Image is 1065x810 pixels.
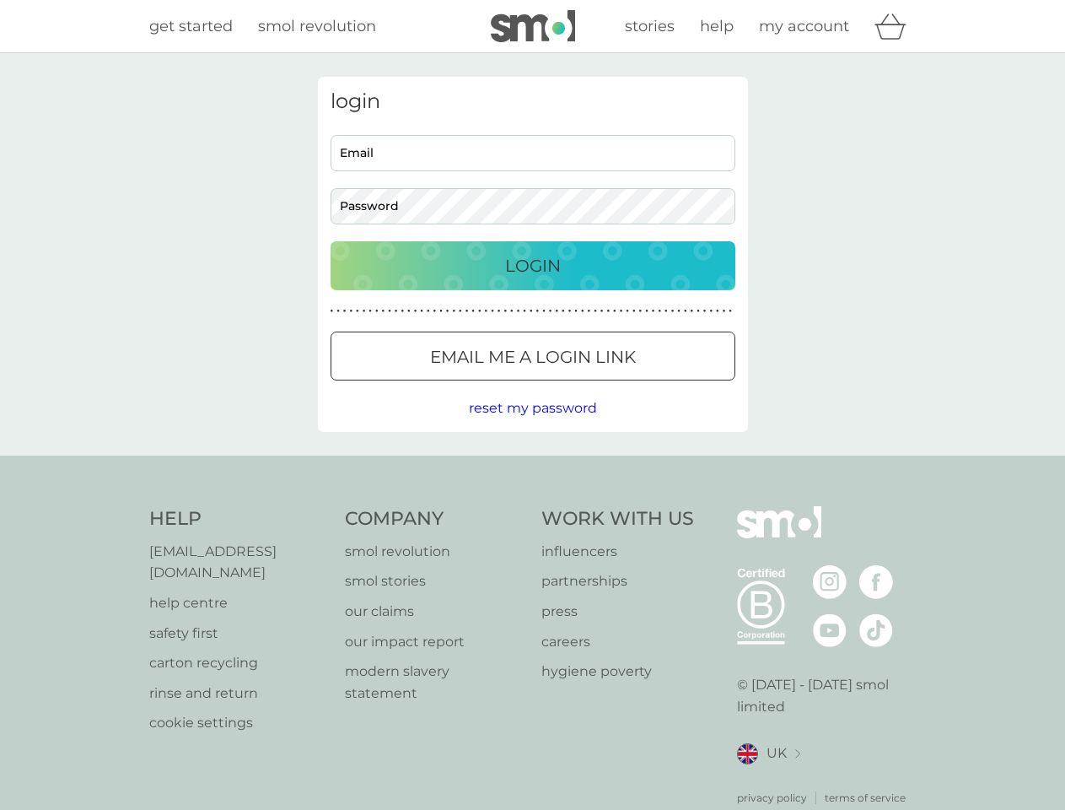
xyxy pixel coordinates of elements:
[331,89,735,114] h3: login
[562,307,565,316] p: ●
[375,307,379,316] p: ●
[700,17,734,35] span: help
[395,307,398,316] p: ●
[401,307,404,316] p: ●
[503,307,507,316] p: ●
[813,613,847,647] img: visit the smol Youtube page
[581,307,584,316] p: ●
[541,601,694,623] a: press
[588,307,591,316] p: ●
[149,652,329,674] a: carton recycling
[446,307,449,316] p: ●
[737,790,807,806] p: privacy policy
[625,14,675,39] a: stories
[729,307,732,316] p: ●
[368,307,372,316] p: ●
[874,9,917,43] div: basket
[555,307,558,316] p: ●
[645,307,648,316] p: ●
[345,631,524,653] a: our impact report
[671,307,675,316] p: ●
[859,565,893,599] img: visit the smol Facebook page
[700,14,734,39] a: help
[652,307,655,316] p: ●
[795,749,800,759] img: select a new location
[541,631,694,653] p: careers
[549,307,552,316] p: ●
[356,307,359,316] p: ●
[491,307,494,316] p: ●
[345,601,524,623] a: our claims
[478,307,481,316] p: ●
[465,307,469,316] p: ●
[331,241,735,290] button: Login
[759,14,849,39] a: my account
[149,14,233,39] a: get started
[523,307,526,316] p: ●
[677,307,680,316] p: ●
[414,307,417,316] p: ●
[541,570,694,592] p: partnerships
[345,570,524,592] p: smol stories
[541,661,694,683] a: hygiene poverty
[336,307,340,316] p: ●
[388,307,391,316] p: ●
[530,307,533,316] p: ●
[149,592,329,614] a: help centre
[505,252,561,279] p: Login
[658,307,661,316] p: ●
[737,743,758,764] img: UK flag
[620,307,623,316] p: ●
[363,307,366,316] p: ●
[491,10,575,42] img: smol
[485,307,488,316] p: ●
[469,400,597,416] span: reset my password
[439,307,443,316] p: ●
[639,307,643,316] p: ●
[498,307,501,316] p: ●
[632,307,636,316] p: ●
[542,307,546,316] p: ●
[541,541,694,563] a: influencers
[716,307,719,316] p: ●
[709,307,713,316] p: ●
[459,307,462,316] p: ●
[433,307,437,316] p: ●
[691,307,694,316] p: ●
[469,397,597,419] button: reset my password
[258,14,376,39] a: smol revolution
[430,343,636,370] p: Email me a login link
[568,307,572,316] p: ●
[149,683,329,705] a: rinse and return
[427,307,430,316] p: ●
[149,506,329,532] h4: Help
[766,742,787,764] span: UK
[574,307,578,316] p: ●
[536,307,540,316] p: ●
[759,17,849,35] span: my account
[626,307,629,316] p: ●
[149,623,329,645] a: safety first
[407,307,411,316] p: ●
[737,674,917,717] p: © [DATE] - [DATE] smol limited
[600,307,604,316] p: ●
[723,307,726,316] p: ●
[541,506,694,532] h4: Work With Us
[859,613,893,647] img: visit the smol Tiktok page
[345,506,524,532] h4: Company
[331,307,334,316] p: ●
[258,17,376,35] span: smol revolution
[664,307,668,316] p: ●
[737,506,821,564] img: smol
[345,661,524,704] a: modern slavery statement
[382,307,385,316] p: ●
[149,541,329,584] a: [EMAIL_ADDRESS][DOMAIN_NAME]
[149,712,329,734] a: cookie settings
